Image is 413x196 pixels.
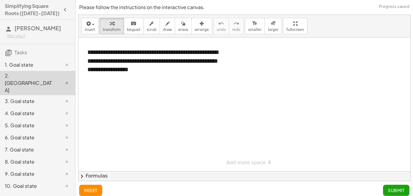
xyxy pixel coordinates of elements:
span: Submit [388,188,405,193]
span: keypad [127,28,140,32]
span: Add more space [226,160,266,165]
span: insert [85,28,95,32]
i: Task not started. [63,146,70,153]
span: arrange [195,28,209,32]
button: undoundo [213,18,229,34]
i: Task not started. [63,170,70,178]
i: undo [218,20,224,27]
button: chevron_rightFormulas [78,171,410,181]
i: redo [233,20,239,27]
span: smaller [248,28,262,32]
i: Task not started. [63,134,70,141]
div: 5. Goal state [5,122,54,129]
span: larger [268,28,278,32]
button: format_sizelarger [265,18,282,34]
button: draw [160,18,175,34]
button: arrange [191,18,212,34]
div: 8. Goal state [5,158,54,165]
i: Task not started. [63,182,70,190]
span: [PERSON_NAME] [15,25,61,32]
div: 1. Goal state [5,61,54,68]
button: Submit [383,185,409,196]
i: format_size [252,20,258,27]
button: format_sizesmaller [245,18,265,34]
button: transform [99,18,124,34]
span: chevron_right [78,173,86,180]
span: draw [163,28,172,32]
div: Not you? [7,33,70,39]
button: reset [79,185,102,196]
span: fullscreen [286,28,304,32]
button: scrub [143,18,160,34]
div: 3. Goal state [5,98,54,105]
i: Task not started. [63,110,70,117]
div: 10. Goal state [5,182,54,190]
div: 7. Goal state [5,146,54,153]
i: keyboard [131,20,136,27]
span: scrub [147,28,157,32]
div: 4. Goal state [5,110,54,117]
span: Progress saved [379,4,409,10]
span: undo [217,28,226,32]
h4: Simplifying Square Roots ([DATE]-[DATE]) [5,2,60,17]
button: keyboardkeypad [124,18,144,34]
span: Tasks [15,49,27,55]
p: Please follow the instructions on the interactive canvas. [79,4,409,11]
div: 2. [GEOGRAPHIC_DATA] [5,72,54,94]
span: reset [84,188,97,193]
div: 6. Goal state [5,134,54,141]
i: Task not started. [63,61,70,68]
button: fullscreen [283,18,307,34]
span: transform [103,28,121,32]
i: Task not started. [63,122,70,129]
i: format_size [270,20,276,27]
div: 9. Goal state [5,170,54,178]
button: insert [81,18,98,34]
i: Task not started. [63,98,70,105]
span: erase [178,28,188,32]
button: redoredo [229,18,244,34]
i: Task not started. [63,158,70,165]
button: erase [175,18,191,34]
i: Task not started. [63,79,70,87]
span: redo [232,28,240,32]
